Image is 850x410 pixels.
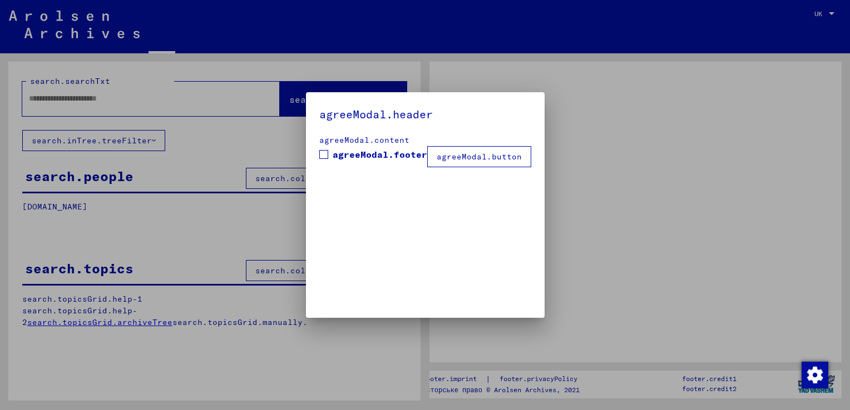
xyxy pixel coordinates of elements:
[801,361,828,388] div: Зміна згоди
[427,146,531,167] button: agreeModal.button
[333,149,427,160] font: agreeModal.footer
[319,134,531,146] div: agreeModal.content
[802,362,828,388] img: Зміна згоди
[319,106,531,123] h5: agreeModal.header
